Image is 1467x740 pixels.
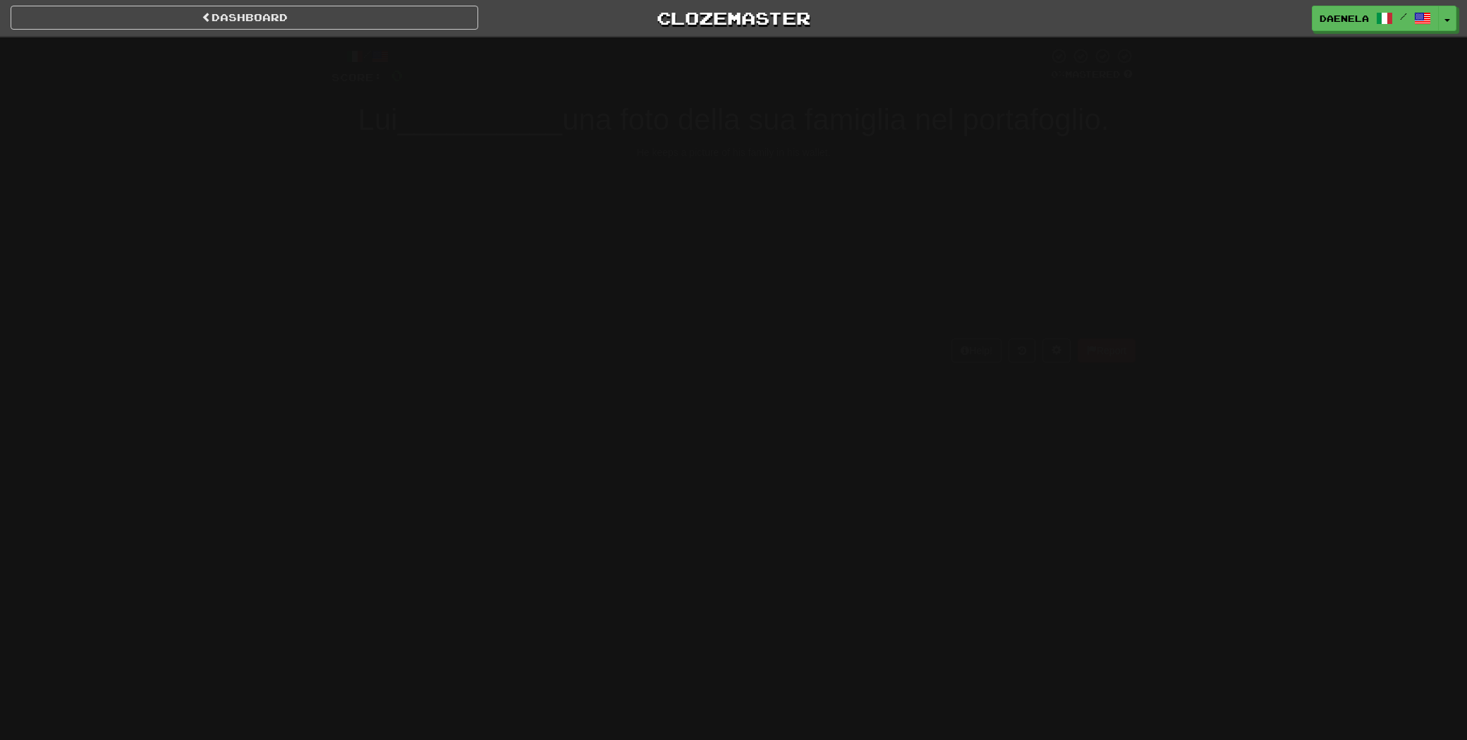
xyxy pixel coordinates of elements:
[462,250,723,312] button: 3.conserva
[542,198,551,209] small: 1 .
[553,270,640,292] span: conserva
[550,189,643,211] span: dimentica
[1320,12,1369,25] span: daenela
[842,279,851,290] small: 4 .
[1400,11,1407,21] span: /
[391,66,403,84] span: 0
[562,103,1109,136] span: una foto della sua famiglia nel portafoglio.
[358,103,398,136] span: Lui
[850,270,907,292] span: vende
[1051,68,1065,80] span: 0 %
[499,6,967,30] a: Clozemaster
[1312,6,1439,31] a: daenela /
[951,339,1002,363] button: Help!
[834,189,924,211] span: distrugge
[1078,339,1136,363] button: Report
[825,198,834,209] small: 2 .
[398,103,563,136] span: __________
[331,71,382,83] span: Score:
[331,145,1136,159] div: He keeps a picture of his family in his wallet.
[1048,68,1136,81] div: Mastered
[331,47,403,65] div: /
[1009,339,1035,363] button: Round history (alt+y)
[744,169,1005,231] button: 2.distrugge
[11,6,478,30] a: Dashboard
[462,169,723,231] button: 1.dimentica
[744,250,1005,312] button: 4.vende
[545,279,554,290] small: 3 .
